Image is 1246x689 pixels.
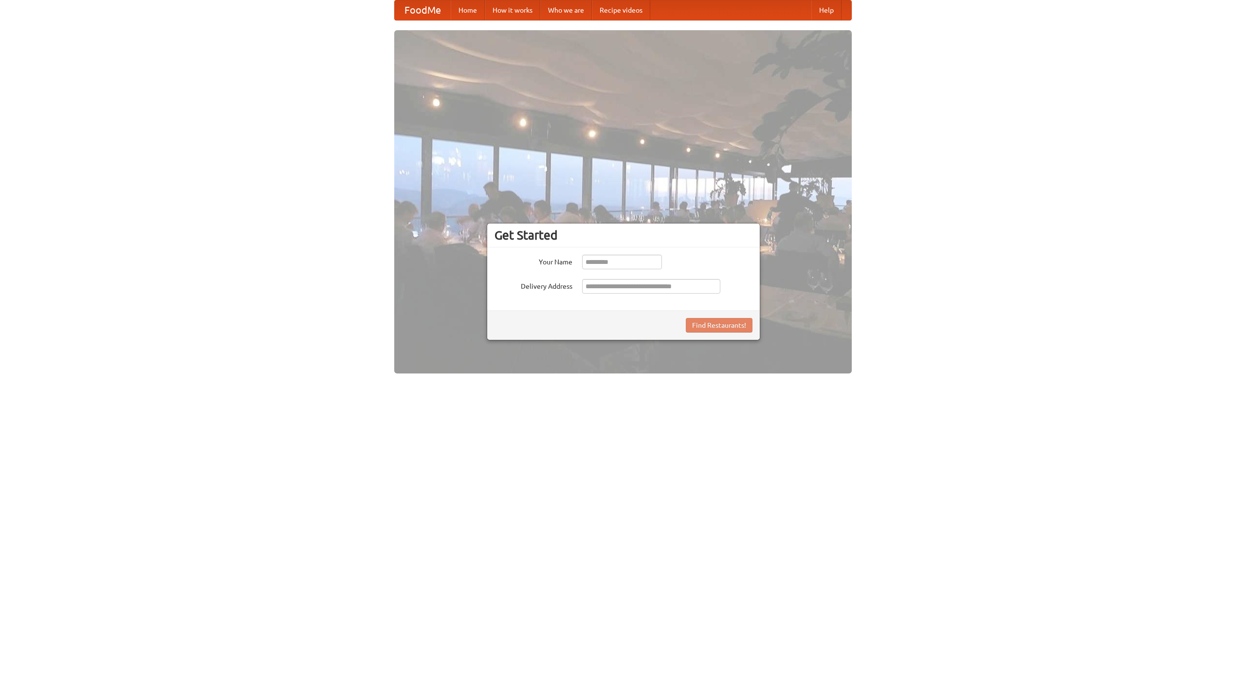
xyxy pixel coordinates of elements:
a: Help [811,0,842,20]
label: Delivery Address [495,279,572,291]
a: How it works [485,0,540,20]
button: Find Restaurants! [686,318,752,333]
a: Home [451,0,485,20]
a: Who we are [540,0,592,20]
a: FoodMe [395,0,451,20]
a: Recipe videos [592,0,650,20]
label: Your Name [495,255,572,267]
h3: Get Started [495,228,752,242]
